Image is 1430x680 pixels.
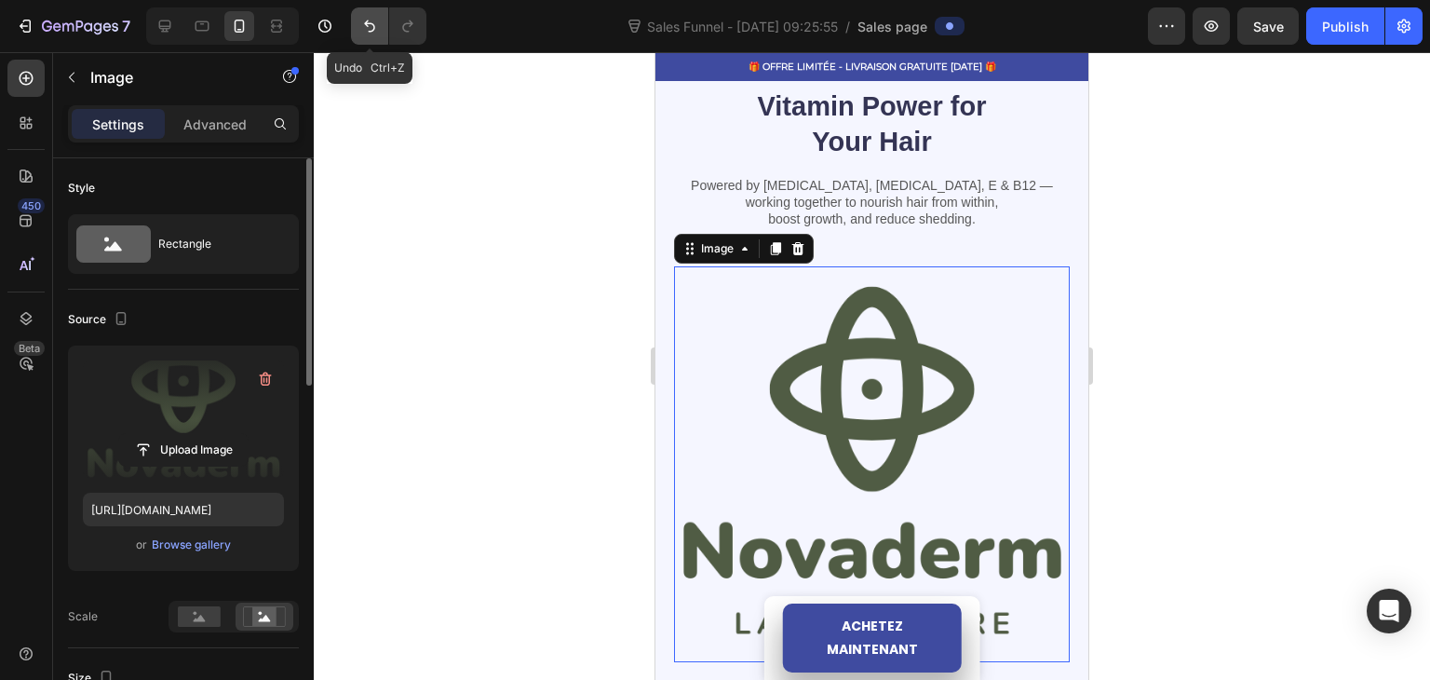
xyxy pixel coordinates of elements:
span: Save [1253,19,1284,34]
p: 7 [122,15,130,37]
button: 7 [7,7,139,45]
p: Settings [92,115,144,134]
iframe: Design area [655,52,1088,680]
button: Upload Image [118,433,249,467]
div: Rectangle [158,223,272,265]
div: Undo/Redo [351,7,426,45]
span: or [136,534,147,556]
div: Beta [14,341,45,356]
div: Style [68,180,95,197]
div: Open Intercom Messenger [1367,589,1411,633]
button: Save [1237,7,1299,45]
p: Advanced [183,115,247,134]
span: Sales Funnel - [DATE] 09:25:55 [643,17,842,36]
button: Publish [1306,7,1384,45]
p: Image [90,66,249,88]
div: 450 [18,198,45,213]
div: Scale [68,608,98,625]
span: Sales page [857,17,927,36]
div: Publish [1322,17,1369,36]
span: / [845,17,850,36]
div: Browse gallery [152,537,231,553]
input: https://example.com/image.jpg [83,493,284,526]
div: Source [68,307,132,333]
button: Browse gallery [151,536,232,554]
